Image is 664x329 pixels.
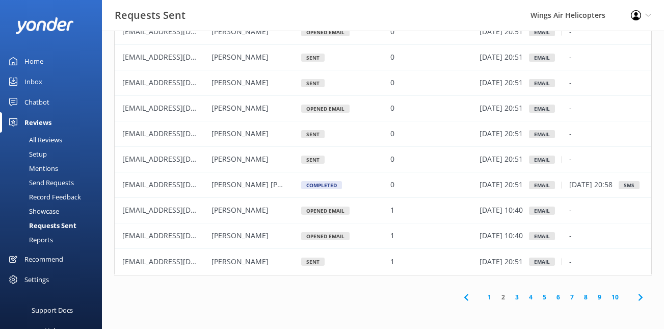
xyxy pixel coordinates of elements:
[6,218,76,233] div: Requests Sent
[529,28,555,36] div: Email
[529,54,555,62] div: Email
[301,181,342,189] div: Completed
[122,129,242,139] span: [EMAIL_ADDRESS][DOMAIN_NAME]
[529,181,555,189] div: Email
[390,231,394,242] p: 1
[480,256,523,267] p: [DATE] 20:51
[211,129,269,139] span: [PERSON_NAME]
[529,258,555,266] div: Email
[593,292,606,302] a: 9
[390,129,394,140] p: 0
[6,233,53,247] div: Reports
[390,78,394,89] p: 0
[524,292,538,302] a: 4
[529,105,555,113] div: Email
[480,205,523,216] p: [DATE] 10:40
[24,249,63,269] div: Recommend
[301,105,350,113] div: Opened Email
[390,27,394,38] p: 0
[6,161,58,175] div: Mentions
[301,258,325,266] div: Sent
[24,71,42,92] div: Inbox
[24,112,51,133] div: Reviews
[619,181,640,189] div: sms
[390,205,394,216] p: 1
[114,223,652,249] div: row
[390,180,394,191] p: 0
[390,103,394,114] p: 0
[569,78,572,89] p: -
[551,292,565,302] a: 6
[114,70,652,96] div: row
[24,92,49,112] div: Chatbot
[211,78,269,88] span: [PERSON_NAME]
[211,257,269,266] span: [PERSON_NAME]
[301,130,325,138] div: Sent
[211,53,269,62] span: [PERSON_NAME]
[6,204,102,218] a: Showcase
[538,292,551,302] a: 5
[529,79,555,87] div: Email
[480,231,523,242] p: [DATE] 10:40
[24,269,49,290] div: Settings
[301,54,325,62] div: Sent
[480,27,523,38] p: [DATE] 20:51
[6,218,102,233] a: Requests Sent
[114,198,652,223] div: row
[480,129,523,140] p: [DATE] 20:51
[6,175,74,190] div: Send Requests
[390,154,394,165] p: 0
[569,205,572,216] p: -
[122,53,242,62] span: [EMAIL_ADDRESS][DOMAIN_NAME]
[6,133,62,147] div: All Reviews
[529,156,555,164] div: Email
[6,133,102,147] a: All Reviews
[496,292,510,302] a: 2
[6,147,102,161] a: Setup
[6,190,102,204] a: Record Feedback
[480,154,523,165] p: [DATE] 20:51
[32,300,73,320] div: Support Docs
[569,180,613,191] p: [DATE] 20:58
[114,96,652,121] div: row
[211,206,269,215] span: [PERSON_NAME]
[24,51,43,71] div: Home
[301,232,350,240] div: Opened Email
[579,292,593,302] a: 8
[114,19,652,45] div: row
[529,130,555,138] div: Email
[606,292,624,302] a: 10
[529,207,555,215] div: Email
[122,78,242,88] span: [EMAIL_ADDRESS][DOMAIN_NAME]
[122,231,242,241] span: [EMAIL_ADDRESS][DOMAIN_NAME]
[480,78,523,89] p: [DATE] 20:51
[211,155,269,164] span: [PERSON_NAME]
[122,27,242,37] span: [EMAIL_ADDRESS][DOMAIN_NAME]
[301,28,350,36] div: Opened Email
[122,206,242,215] span: [EMAIL_ADDRESS][DOMAIN_NAME]
[569,256,572,267] p: -
[301,156,325,164] div: Sent
[114,19,652,274] div: grid
[569,129,572,140] p: -
[114,147,652,172] div: row
[480,103,523,114] p: [DATE] 20:51
[122,104,242,113] span: [EMAIL_ADDRESS][DOMAIN_NAME]
[114,45,652,70] div: row
[15,17,74,34] img: yonder-white-logo.png
[122,180,242,190] span: [EMAIL_ADDRESS][DOMAIN_NAME]
[301,207,350,215] div: Opened Email
[301,79,325,87] div: Sent
[480,180,523,191] p: [DATE] 20:51
[483,292,496,302] a: 1
[114,121,652,147] div: row
[6,204,59,218] div: Showcase
[510,292,524,302] a: 3
[6,175,102,190] a: Send Requests
[211,180,328,190] span: [PERSON_NAME] [PERSON_NAME]
[122,155,242,164] span: [EMAIL_ADDRESS][DOMAIN_NAME]
[211,104,269,113] span: [PERSON_NAME]
[565,292,579,302] a: 7
[569,27,572,38] p: -
[114,172,652,198] div: row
